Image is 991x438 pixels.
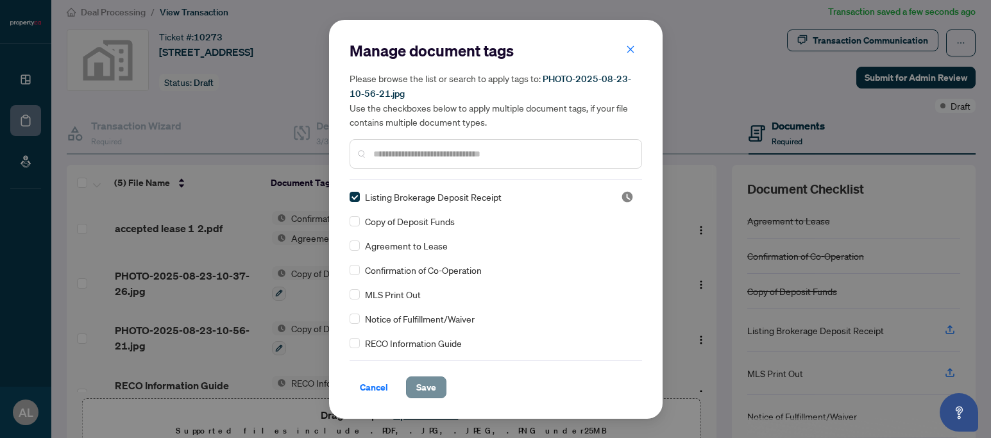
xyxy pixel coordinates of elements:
[621,190,634,203] img: status
[365,287,421,301] span: MLS Print Out
[365,336,462,350] span: RECO Information Guide
[350,40,642,61] h2: Manage document tags
[416,377,436,398] span: Save
[406,376,446,398] button: Save
[365,239,448,253] span: Agreement to Lease
[365,263,482,277] span: Confirmation of Co-Operation
[365,312,475,326] span: Notice of Fulfillment/Waiver
[626,45,635,54] span: close
[360,377,388,398] span: Cancel
[365,190,502,204] span: Listing Brokerage Deposit Receipt
[350,73,631,99] span: PHOTO-2025-08-23-10-56-21.jpg
[350,376,398,398] button: Cancel
[621,190,634,203] span: Pending Review
[365,214,455,228] span: Copy of Deposit Funds
[940,393,978,432] button: Open asap
[350,71,642,129] h5: Please browse the list or search to apply tags to: Use the checkboxes below to apply multiple doc...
